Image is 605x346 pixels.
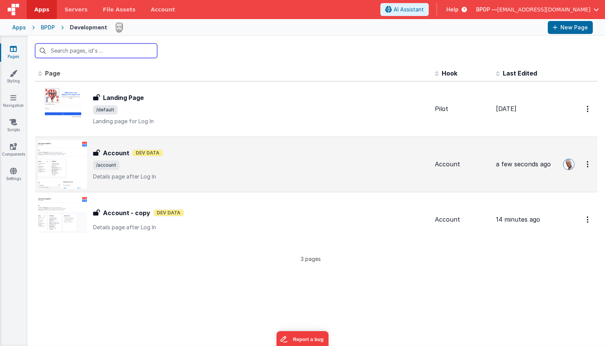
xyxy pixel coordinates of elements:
[496,216,540,223] span: 14 minutes ago
[476,6,497,13] span: BPDP —
[93,105,117,114] span: /default
[103,6,136,13] span: File Assets
[103,148,129,158] h3: Account
[103,208,150,217] h3: Account - copy
[114,22,124,33] img: 75c0bc63b3a35de0e36ec8009b6401ad
[41,24,55,31] div: BPDP
[442,69,457,77] span: Hook
[93,117,429,125] p: Landing page for Log In
[435,105,490,113] div: Pilot
[503,69,537,77] span: Last Edited
[132,150,163,156] span: Dev Data
[496,105,517,113] span: [DATE]
[103,93,144,102] h3: Landing Page
[93,161,119,170] span: /account
[497,6,591,13] span: [EMAIL_ADDRESS][DOMAIN_NAME]
[45,69,60,77] span: Page
[548,21,593,34] button: New Page
[435,215,490,224] div: Account
[582,212,594,227] button: Options
[70,24,107,31] div: Development
[446,6,459,13] span: Help
[380,3,429,16] button: AI Assistant
[582,156,594,172] button: Options
[496,160,551,168] span: a few seconds ago
[64,6,87,13] span: Servers
[476,6,599,13] button: BPDP — [EMAIL_ADDRESS][DOMAIN_NAME]
[563,159,574,170] img: 11ac31fe5dc3d0eff3fbbbf7b26fa6e1
[435,160,490,169] div: Account
[93,224,429,231] p: Details page after Log In
[582,101,594,117] button: Options
[35,43,157,58] input: Search pages, id's ...
[34,6,49,13] span: Apps
[93,173,429,180] p: Details page after Log In
[12,24,26,31] div: Apps
[35,255,586,263] p: 3 pages
[153,209,184,216] span: Dev Data
[394,6,424,13] span: AI Assistant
